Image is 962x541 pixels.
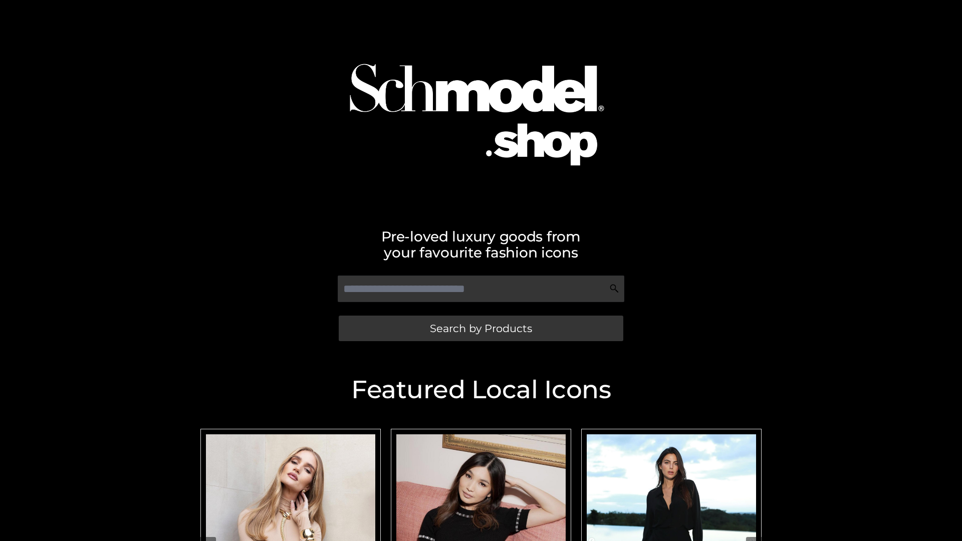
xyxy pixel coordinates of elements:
h2: Featured Local Icons​ [195,377,767,402]
img: Search Icon [609,284,619,294]
a: Search by Products [339,316,623,341]
span: Search by Products [430,323,532,334]
h2: Pre-loved luxury goods from your favourite fashion icons [195,228,767,260]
